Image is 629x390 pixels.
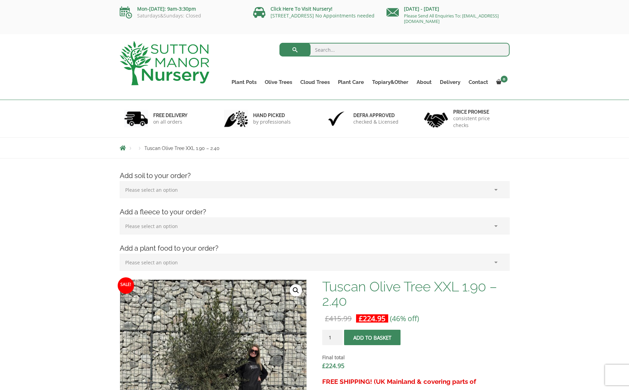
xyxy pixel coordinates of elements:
p: checked & Licensed [353,118,398,125]
bdi: 415.99 [325,314,352,323]
p: Saturdays&Sundays: Closed [120,13,243,18]
img: 2.jpg [224,110,248,127]
bdi: 224.95 [359,314,385,323]
p: Mon-[DATE]: 9am-3:30pm [120,5,243,13]
span: (46% off) [390,314,419,323]
img: logo [120,41,209,85]
img: 3.jpg [324,110,348,127]
a: Click Here To Visit Nursery! [271,5,332,12]
a: Olive Trees [261,77,296,87]
a: Contact [464,77,492,87]
span: £ [322,362,326,370]
dt: Final total [322,353,509,362]
h6: FREE DELIVERY [153,112,187,118]
input: Product quantity [322,330,343,345]
a: Topiary&Other [368,77,412,87]
nav: Breadcrumbs [120,145,510,151]
h6: hand picked [253,112,291,118]
p: on all orders [153,118,187,125]
bdi: 224.95 [322,362,344,370]
h4: Add soil to your order? [115,171,515,181]
span: Tuscan Olive Tree XXL 1.90 – 2.40 [144,146,220,151]
h1: Tuscan Olive Tree XXL 1.90 – 2.40 [322,279,509,308]
h4: Add a fleece to your order? [115,207,515,217]
span: Sale! [118,277,134,294]
a: Plant Pots [227,77,261,87]
h6: Defra approved [353,112,398,118]
p: [DATE] - [DATE] [386,5,510,13]
a: Plant Care [334,77,368,87]
a: About [412,77,436,87]
a: Cloud Trees [296,77,334,87]
a: Please Send All Enquiries To: [EMAIL_ADDRESS][DOMAIN_NAME] [404,13,499,24]
a: Delivery [436,77,464,87]
p: by professionals [253,118,291,125]
a: [STREET_ADDRESS] No Appointments needed [271,12,375,19]
h6: Price promise [453,109,505,115]
span: £ [325,314,329,323]
p: consistent price checks [453,115,505,129]
a: 0 [492,77,510,87]
h4: Add a plant food to your order? [115,243,515,254]
img: 4.jpg [424,108,448,129]
img: 1.jpg [124,110,148,127]
span: £ [359,314,363,323]
button: Add to basket [344,330,401,345]
input: Search... [279,43,510,56]
span: 0 [501,76,508,83]
a: View full-screen image gallery [290,284,302,297]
